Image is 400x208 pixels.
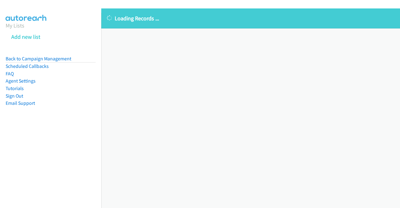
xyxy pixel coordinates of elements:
a: Sign Out [6,93,23,99]
a: Agent Settings [6,78,36,84]
a: Back to Campaign Management [6,56,71,62]
a: FAQ [6,71,14,77]
a: Scheduled Callbacks [6,63,49,69]
a: My Lists [6,22,24,29]
a: Add new list [11,33,40,40]
a: Tutorials [6,85,24,91]
a: Email Support [6,100,35,106]
p: Loading Records ... [107,14,394,23]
